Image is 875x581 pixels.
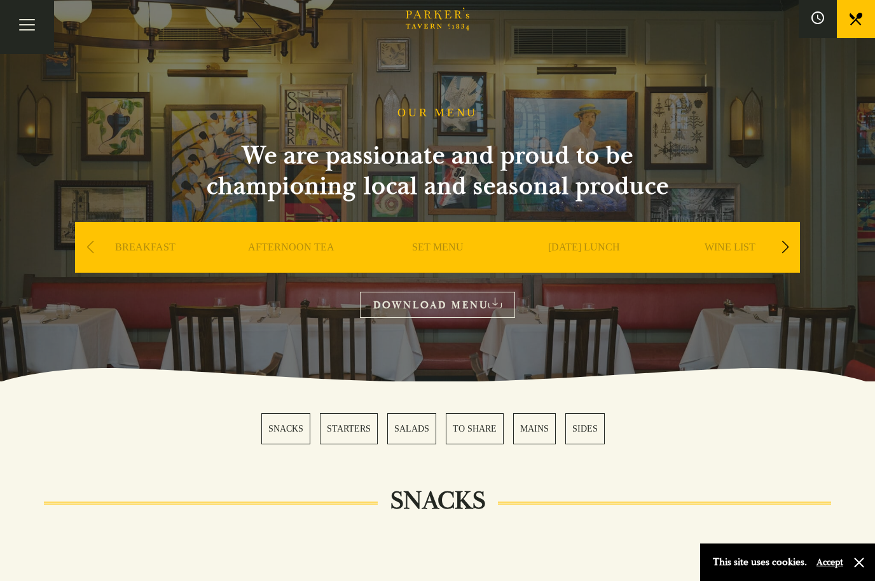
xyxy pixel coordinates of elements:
[660,222,800,311] div: 5 / 9
[513,413,556,444] a: 5 / 6
[412,241,464,292] a: SET MENU
[221,222,361,311] div: 2 / 9
[776,233,794,261] div: Next slide
[378,486,498,516] h2: SNACKS
[360,292,515,318] a: DOWNLOAD MENU
[705,241,755,292] a: WINE LIST
[387,413,436,444] a: 3 / 6
[853,556,865,569] button: Close and accept
[261,413,310,444] a: 1 / 6
[320,413,378,444] a: 2 / 6
[514,222,654,311] div: 4 / 9
[115,241,176,292] a: BREAKFAST
[248,241,334,292] a: AFTERNOON TEA
[368,222,507,311] div: 3 / 9
[548,241,620,292] a: [DATE] LUNCH
[816,556,843,568] button: Accept
[183,140,692,202] h2: We are passionate and proud to be championing local and seasonal produce
[713,553,807,571] p: This site uses cookies.
[397,106,478,120] h1: OUR MENU
[81,233,99,261] div: Previous slide
[565,413,605,444] a: 6 / 6
[75,222,215,311] div: 1 / 9
[446,413,504,444] a: 4 / 6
